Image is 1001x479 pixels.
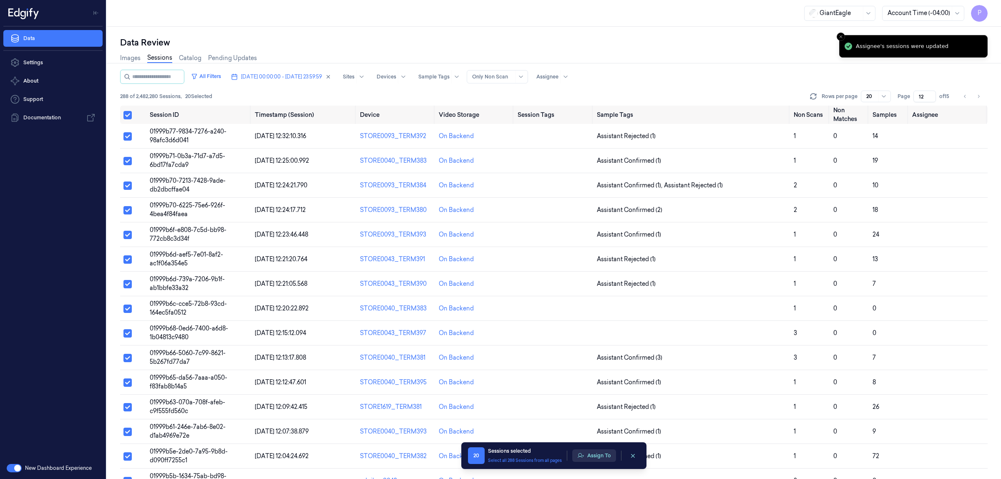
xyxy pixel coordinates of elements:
span: [DATE] 12:20:22.892 [255,305,309,312]
button: Select all [123,111,132,119]
span: 9 [873,428,876,435]
div: STORE0040_TERM393 [360,427,432,436]
span: 19 [873,157,878,164]
button: P [971,5,988,22]
span: 01999b5e-2de0-7a95-9b8d-d090ff7255c1 [150,448,228,464]
th: Non Scans [790,106,830,124]
button: All Filters [188,70,224,83]
a: Images [120,54,141,63]
span: 0 [833,280,837,287]
span: Assistant Rejected (1) [664,181,723,190]
div: STORE0093_TERM380 [360,206,432,214]
span: 0 [833,329,837,337]
div: STORE1619_TERM381 [360,403,432,411]
span: [DATE] 12:32:10.316 [255,132,306,140]
span: 1 [794,280,796,287]
div: STORE0093_TERM384 [360,181,432,190]
span: Assistant Rejected (1) [597,280,656,288]
div: STORE0043_TERM391 [360,255,432,264]
span: [DATE] 12:25:00.992 [255,157,309,164]
span: 1 [794,305,796,312]
a: Data [3,30,103,47]
button: [DATE] 00:00:00 - [DATE] 23:59:59 [228,70,335,83]
span: [DATE] 12:21:05.568 [255,280,307,287]
span: 8 [873,378,876,386]
div: Data Review [120,37,988,48]
button: Select row [123,329,132,338]
span: 1 [794,157,796,164]
div: STORE0043_TERM390 [360,280,432,288]
div: On Backend [439,329,474,338]
span: 01999b6f-e808-7c5d-bb98-772cb8c3d34f [150,226,226,242]
div: On Backend [439,353,474,362]
th: Video Storage [435,106,514,124]
div: STORE0040_TERM395 [360,378,432,387]
div: On Backend [439,156,474,165]
th: Sample Tags [594,106,791,124]
span: [DATE] 12:24:17.712 [255,206,306,214]
button: Toggle Navigation [89,6,103,20]
span: 01999b71-0b3a-71d7-a7d5-6bd17fa7cda9 [150,152,225,169]
th: Device [357,106,435,124]
button: Select row [123,378,132,387]
span: 72 [873,452,879,460]
span: 0 [833,132,837,140]
span: Assistant Rejected (1) [597,132,656,141]
th: Session Tags [514,106,593,124]
span: 01999b77-9834-7276-a240-98afc3d6d041 [150,128,226,144]
button: Select row [123,280,132,288]
a: Sessions [147,53,172,63]
span: 01999b70-7213-7428-9ade-db2dbcffae04 [150,177,226,193]
div: On Backend [439,206,474,214]
span: 01999b68-0ed6-7400-a6d8-1b04813c9480 [150,325,228,341]
span: 0 [833,231,837,238]
span: Page [898,93,910,100]
th: Assignee [909,106,988,124]
span: 01999b6d-aef5-7e01-8af2-ac1f06a354e5 [150,251,223,267]
div: Sessions selected [488,447,562,455]
span: 1 [794,378,796,386]
span: of 15 [939,93,953,100]
span: 01999b63-070a-708f-afeb-c9f555fd560c [150,398,225,415]
button: Assign To [572,449,616,462]
button: Select row [123,182,132,190]
button: Select row [123,452,132,461]
th: Non Matches [830,106,870,124]
span: 1 [794,132,796,140]
button: Select row [123,231,132,239]
span: 01999b61-246e-7ab6-8e02-d1ab4969e72e [150,423,226,439]
button: Select row [123,132,132,141]
div: On Backend [439,230,474,239]
span: 2 [794,206,797,214]
span: 0 [873,305,876,312]
span: 7 [873,280,876,287]
span: 20 [468,447,485,464]
span: 10 [873,182,878,189]
span: [DATE] 12:24:21.790 [255,182,307,189]
span: 13 [873,255,878,263]
span: 1 [794,403,796,411]
span: 2 [794,182,797,189]
span: 01999b70-6225-75e6-926f-4bea4f84faea [150,202,225,218]
button: Select row [123,305,132,313]
span: Assistant Rejected (1) [597,255,656,264]
div: STORE0043_TERM397 [360,329,432,338]
span: 0 [833,452,837,460]
span: 0 [833,403,837,411]
button: Go to next page [973,91,984,102]
p: Rows per page [822,93,858,100]
span: 1 [794,231,796,238]
span: Assistant Confirmed (1) [597,427,661,436]
button: Go to previous page [959,91,971,102]
span: [DATE] 12:07:38.879 [255,428,309,435]
div: STORE0040_TERM383 [360,304,432,313]
span: 01999b6c-cce5-72b8-93cd-164ec5fa0512 [150,300,227,316]
button: clearSelection [626,449,640,462]
span: 18 [873,206,878,214]
button: Close toast [837,33,845,41]
div: Assignee's sessions were updated [856,42,948,50]
span: 3 [794,354,797,361]
span: 3 [794,329,797,337]
span: 288 of 2,482,280 Sessions , [120,93,182,100]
